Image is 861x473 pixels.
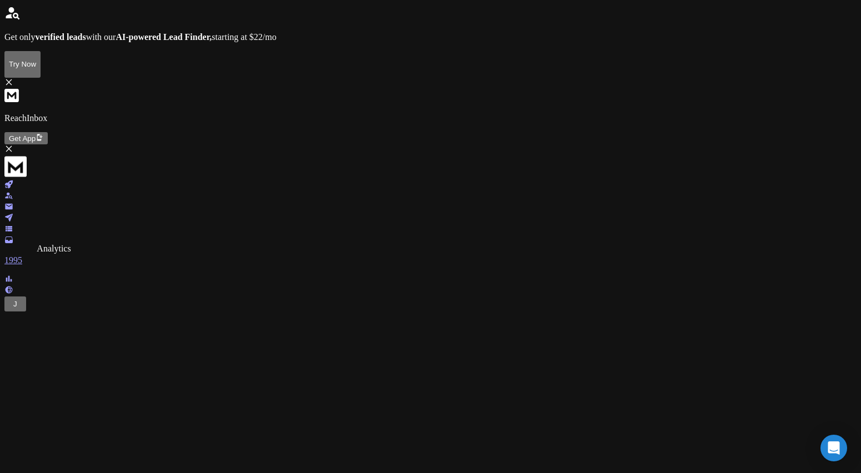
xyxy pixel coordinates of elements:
button: Try Now [4,51,41,78]
button: J [9,298,22,310]
p: 1995 [4,255,857,265]
div: Open Intercom Messenger [820,435,847,461]
button: Get App [4,132,48,144]
button: J [4,296,26,311]
p: Try Now [9,60,36,68]
a: 1995 [4,236,857,265]
img: logo [4,155,27,178]
strong: verified leads [36,32,86,42]
p: Get only with our starting at $22/mo [4,32,857,42]
div: Analytics [37,244,71,254]
span: J [13,300,17,308]
strong: AI-powered Lead Finder, [116,32,212,42]
p: ReachInbox [4,113,857,123]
